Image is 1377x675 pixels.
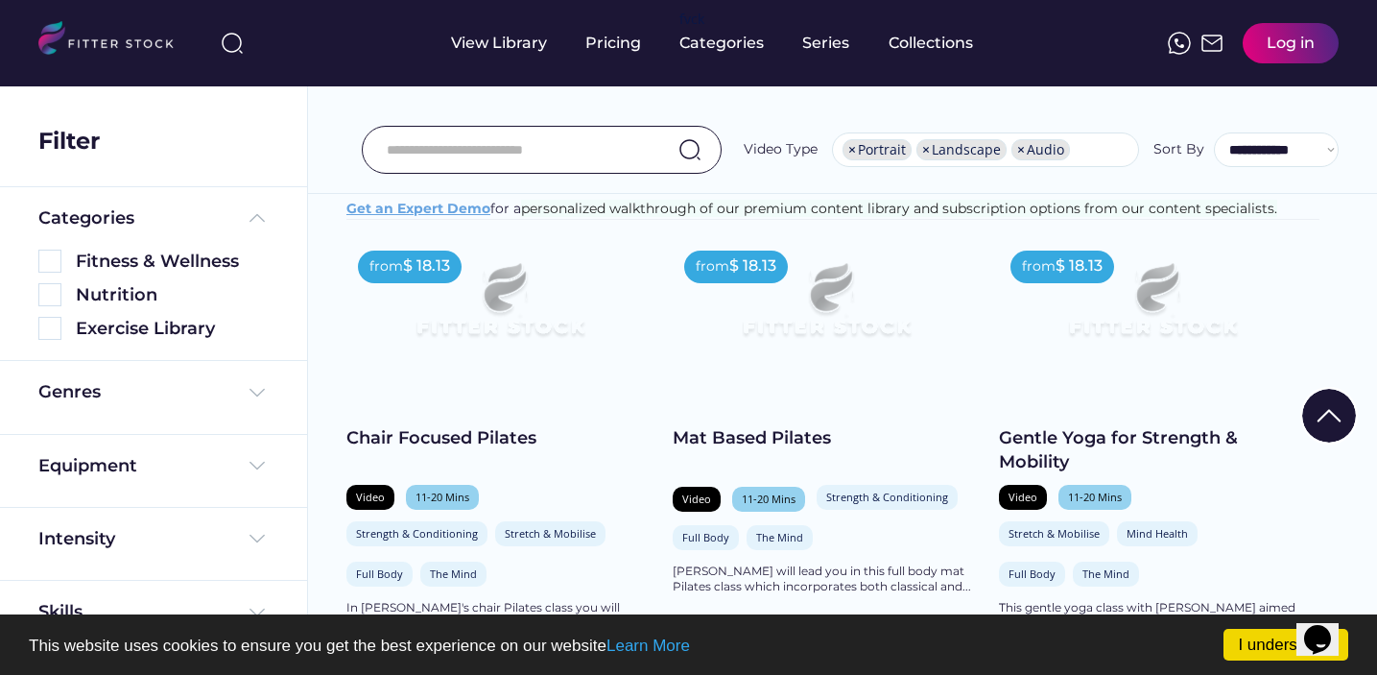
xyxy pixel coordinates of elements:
img: Frame%20%284%29.svg [246,601,269,624]
p: This website uses cookies to ensure you get the best experience on our website [29,638,1348,654]
div: Categories [38,206,134,230]
img: Rectangle%205126.svg [38,317,61,340]
div: Skills [38,600,86,624]
div: $ 18.13 [1056,255,1103,277]
a: I understand! [1223,629,1348,661]
img: LOGO.svg [38,21,190,60]
li: Landscape [916,139,1007,160]
div: [PERSON_NAME] will lead you in this full body mat Pilates class which incorporates both classical... [673,564,980,596]
div: Equipment [38,454,137,478]
span: × [922,143,930,157]
div: Exercise Library [76,317,269,341]
img: Rectangle%205126.svg [38,250,61,273]
div: Full Body [1009,567,1056,581]
div: Stretch & Mobilise [1009,526,1100,541]
img: Frame%20%284%29.svg [246,527,269,550]
div: Collections [889,33,973,54]
img: Frame%2051.svg [1200,32,1223,55]
div: Mind Health [1127,526,1188,541]
div: Sort By [1153,140,1204,159]
div: Video [682,492,711,506]
img: Rectangle%205126.svg [38,283,61,306]
img: Frame%2079%20%281%29.svg [1030,239,1275,377]
div: Log in [1267,33,1315,54]
span: × [1017,143,1025,157]
div: Nutrition [76,283,269,307]
a: Learn More [606,637,690,655]
div: Video Type [744,140,818,159]
iframe: chat widget [1296,598,1358,656]
div: from [1022,257,1056,277]
div: The Mind [756,530,803,544]
div: The Mind [430,567,477,581]
div: $ 18.13 [403,255,450,277]
img: search-normal.svg [678,138,701,161]
div: from [369,257,403,277]
li: Portrait [843,139,912,160]
div: Full Body [356,567,403,581]
div: Categories [679,33,764,54]
div: Filter [38,125,100,157]
img: meteor-icons_whatsapp%20%281%29.svg [1168,32,1191,55]
div: Strength & Conditioning [356,526,478,541]
img: search-normal%203.svg [221,32,244,55]
div: Series [802,33,850,54]
div: fvck [679,10,704,29]
a: Get an Expert Demo [346,200,490,217]
div: Gentle Yoga for Strength & Mobility [999,426,1306,474]
div: Intensity [38,527,115,551]
div: Stretch & Mobilise [505,526,596,541]
div: In [PERSON_NAME]'s chair Pilates class you will target each area of the body whilst seated. This ... [346,600,653,648]
div: $ 18.13 [729,255,776,277]
div: Video [356,490,385,504]
img: Frame%2079%20%281%29.svg [703,239,949,377]
img: Frame%20%284%29.svg [246,454,269,477]
div: from [696,257,729,277]
span: × [848,143,856,157]
span: personalized walkthrough of our premium content library and subscription options from our content... [521,200,1277,217]
div: The Mind [1082,567,1129,581]
div: Fitness & Wellness [76,250,269,274]
li: Audio [1011,139,1070,160]
div: Mat Based Pilates [673,426,980,450]
div: This gentle yoga class with [PERSON_NAME] aimed at beginners will break down some of the main sta... [999,600,1306,648]
div: 11-20 Mins [415,490,469,504]
div: 11-20 Mins [1068,490,1122,504]
div: Genres [38,380,101,404]
img: Frame%20%285%29.svg [246,206,269,229]
div: 11-20 Mins [742,492,795,506]
div: View Library [451,33,547,54]
img: Frame%2079%20%281%29.svg [377,239,623,377]
div: Strength & Conditioning [826,490,948,504]
div: Chair Focused Pilates [346,426,653,450]
div: Video [1009,490,1037,504]
div: Pricing [585,33,641,54]
img: Group%201000002322%20%281%29.svg [1302,389,1356,443]
img: Frame%20%284%29.svg [246,381,269,404]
